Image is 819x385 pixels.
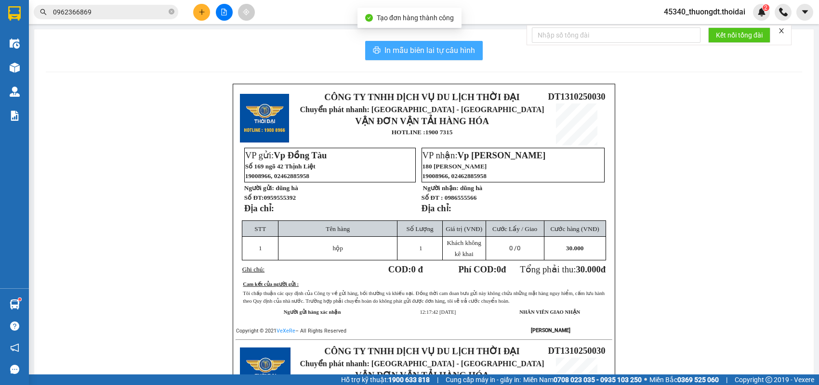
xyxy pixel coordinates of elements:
strong: 0369 525 060 [677,376,719,384]
span: search [40,9,47,15]
span: Miền Bắc [649,374,719,385]
span: 180 [PERSON_NAME] [423,163,487,170]
span: 1 [259,244,262,252]
button: caret-down [796,4,813,21]
span: Giá trị (VNĐ) [446,225,482,232]
strong: 0708 023 035 - 0935 103 250 [554,376,642,384]
span: dũng hà [460,184,482,192]
img: logo-vxr [8,6,21,21]
span: printer [373,46,381,55]
span: DT1310250027 [91,64,148,75]
span: 0 [517,244,520,252]
span: 0 / [509,244,520,252]
span: 12:17:42 [DATE] [420,309,456,315]
span: Vp [PERSON_NAME] [458,150,546,160]
span: Cước hàng (VNĐ) [551,225,599,232]
span: DT1310250030 [548,91,605,102]
span: Tổng phải thu: [520,264,606,274]
span: caret-down [801,8,809,16]
span: 30.000 [576,264,600,274]
button: file-add [216,4,233,21]
span: Số 169 ngõ 42 Thịnh Liệt [245,163,316,170]
span: Kết nối tổng đài [716,30,763,40]
span: Số Lượng [407,225,434,232]
span: Miền Nam [523,374,642,385]
strong: Địa chỉ: [422,203,451,213]
span: aim [243,9,250,15]
strong: HOTLINE : [392,128,425,136]
strong: 1900 7315 [425,128,453,136]
a: VeXeRe [277,328,295,334]
span: 0 đ [411,264,423,274]
img: phone-icon [779,8,788,16]
span: VP nhận: [423,150,546,160]
span: Cung cấp máy in - giấy in: [446,374,521,385]
img: solution-icon [10,111,20,121]
input: Nhập số tổng đài [532,27,700,43]
strong: CÔNG TY TNHH DỊCH VỤ DU LỊCH THỜI ĐẠI [9,8,87,39]
strong: Số ĐT : [422,194,443,201]
strong: Người gửi: [244,184,274,192]
strong: [PERSON_NAME] [531,327,570,334]
strong: COD: [388,264,423,274]
span: question-circle [10,321,19,331]
span: Ghi chú: [242,266,264,273]
strong: NHÂN VIÊN GIAO NHẬN [519,309,580,315]
span: Chuyển phát nhanh: [GEOGRAPHIC_DATA] - [GEOGRAPHIC_DATA] [300,105,544,114]
span: file-add [221,9,227,15]
span: copyright [766,376,772,383]
strong: Số ĐT: [244,194,296,201]
button: Kết nối tổng đài [708,27,770,43]
img: logo [240,94,289,143]
span: Chuyển phát nhanh: [GEOGRAPHIC_DATA] - [GEOGRAPHIC_DATA] [300,359,544,368]
span: Tạo đơn hàng thành công [377,14,454,22]
span: 0986555566 [445,194,477,201]
span: hộp [333,244,343,252]
u: Cam kết của người gửi : [243,282,299,287]
span: Vp Đồng Tàu [274,150,327,160]
span: plus [198,9,205,15]
span: VP gửi: [245,150,327,160]
strong: 1900 633 818 [388,376,430,384]
span: check-circle [365,14,373,22]
button: plus [193,4,210,21]
span: 19008966, 02462885958 [245,172,309,180]
span: message [10,365,19,374]
span: | [437,374,438,385]
span: dũng hà [276,184,298,192]
span: Hỗ trợ kỹ thuật: [341,374,430,385]
button: aim [238,4,255,21]
span: 45340_thuongdt.thoidai [656,6,753,18]
input: Tìm tên, số ĐT hoặc mã đơn [53,7,167,17]
span: close-circle [169,8,174,17]
strong: Người gửi hàng xác nhận [284,309,341,315]
sup: 2 [763,4,769,11]
img: warehouse-icon [10,38,20,49]
sup: 1 [18,298,21,301]
span: Khách không kê khai [447,239,481,257]
img: warehouse-icon [10,87,20,97]
strong: VẬN ĐƠN VẬN TẢI HÀNG HÓA [355,116,489,126]
span: 0959555392 [264,194,296,201]
span: STT [254,225,266,232]
span: | [726,374,727,385]
span: 2 [764,4,767,11]
strong: CÔNG TY TNHH DỊCH VỤ DU LỊCH THỜI ĐẠI [324,346,519,356]
span: Chuyển phát nhanh: [GEOGRAPHIC_DATA] - [GEOGRAPHIC_DATA] [6,41,90,76]
span: Tên hàng [326,225,350,232]
img: logo [3,34,5,83]
img: warehouse-icon [10,63,20,73]
span: close-circle [169,9,174,14]
span: close [778,27,785,34]
span: Copyright © 2021 – All Rights Reserved [236,328,346,334]
span: DT1310250030 [548,346,605,356]
strong: Địa chỉ: [244,203,274,213]
button: printerIn mẫu biên lai tự cấu hình [365,41,483,60]
span: Cước Lấy / Giao [492,225,537,232]
span: ⚪️ [644,378,647,382]
img: warehouse-icon [10,299,20,309]
strong: VẬN ĐƠN VẬN TẢI HÀNG HÓA [355,370,489,380]
span: In mẫu biên lai tự cấu hình [384,44,475,56]
strong: Người nhận: [423,184,459,192]
span: đ [601,264,606,274]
